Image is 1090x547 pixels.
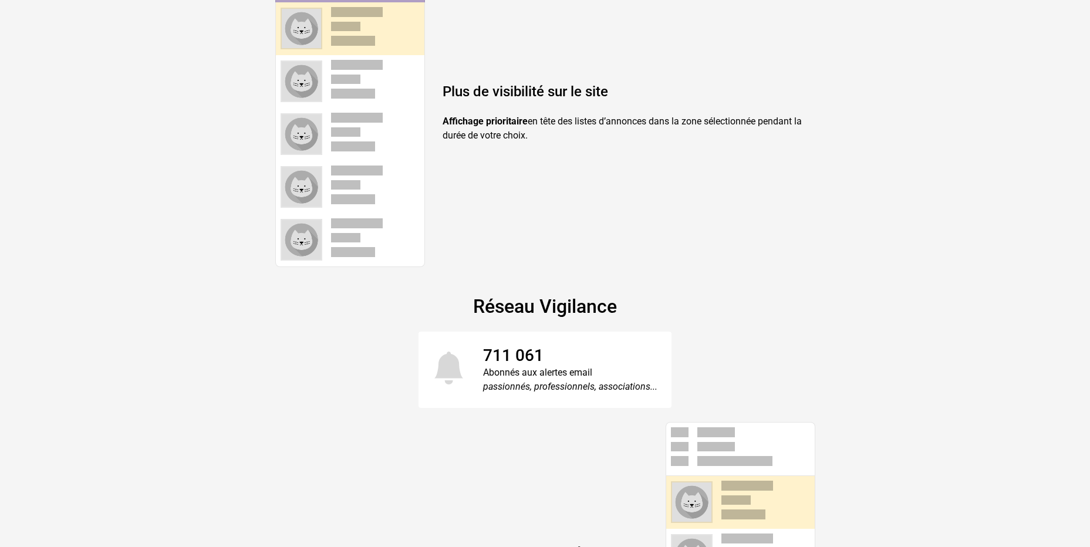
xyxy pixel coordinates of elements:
[443,116,528,127] strong: Affichage prioritaire
[220,295,871,318] h2: Réseau Vigilance
[443,83,815,100] h4: Plus de visibilité sur le site
[483,346,657,366] div: 711 061
[443,114,815,143] p: en tête des listes d’annonces dans la zone sélectionnée pendant la durée de votre choix.
[483,366,657,380] div: Abonnés aux alertes email
[483,381,657,392] em: passionnés, professionnels, associations...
